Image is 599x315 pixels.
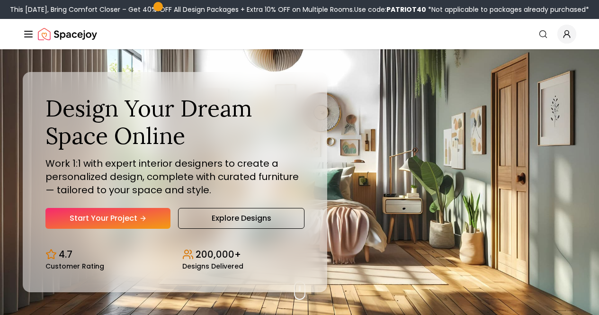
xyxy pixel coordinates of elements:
a: Spacejoy [38,25,97,44]
a: Explore Designs [178,208,304,229]
div: Design stats [45,240,304,270]
a: Start Your Project [45,208,170,229]
h1: Design Your Dream Space Online [45,95,304,149]
div: This [DATE], Bring Comfort Closer – Get 40% OFF All Design Packages + Extra 10% OFF on Multiple R... [10,5,589,14]
b: PATRIOT40 [386,5,426,14]
small: Designs Delivered [182,263,243,270]
img: Spacejoy Logo [38,25,97,44]
p: Work 1:1 with expert interior designers to create a personalized design, complete with curated fu... [45,157,304,197]
span: Use code: [354,5,426,14]
p: 4.7 [59,248,72,261]
span: *Not applicable to packages already purchased* [426,5,589,14]
nav: Global [23,19,576,49]
small: Customer Rating [45,263,104,270]
p: 200,000+ [196,248,241,261]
